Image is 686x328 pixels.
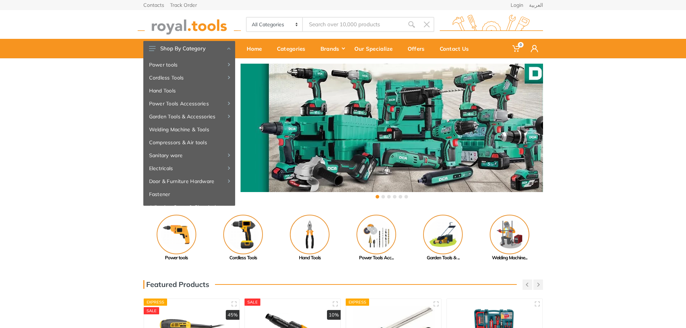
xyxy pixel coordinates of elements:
a: Home [242,39,272,58]
a: Contacts [143,3,164,8]
a: Categories [272,39,315,58]
img: royal.tools Logo [138,15,241,35]
a: Welding Machine... [476,215,543,261]
div: Contact Us [435,41,479,56]
img: Royal - Power Tools Accessories [357,215,396,254]
a: Power Tools Accessories [143,97,235,110]
div: Brands [315,41,349,56]
div: Hand Tools [277,254,343,261]
div: Power Tools Acc... [343,254,410,261]
div: Garden Tools & ... [410,254,476,261]
div: SALE [245,299,260,306]
a: Login [511,3,523,8]
a: Our Specialize [349,39,403,58]
a: Cordless Tools [210,215,277,261]
img: Royal - Cordless Tools [223,215,263,254]
select: Category [247,18,303,31]
a: Cordless Tools [143,71,235,84]
div: 10% [327,310,341,320]
a: Offers [403,39,435,58]
img: royal.tools Logo [440,15,543,35]
a: Sanitary ware [143,149,235,162]
div: SALE [144,307,160,314]
img: Royal - Garden Tools & Accessories [423,215,463,254]
img: Royal - Welding Machine & Tools [490,215,529,254]
a: Garden Tools & Accessories [143,110,235,123]
a: Hand Tools [277,215,343,261]
a: العربية [529,3,543,8]
a: Contact Us [435,39,479,58]
div: Power tools [143,254,210,261]
a: Door & Furniture Hardware [143,175,235,188]
div: Home [242,41,272,56]
div: Welding Machine... [476,254,543,261]
div: Cordless Tools [210,254,277,261]
a: Adhesive, Spray & Chemical [143,201,235,214]
a: Power Tools Acc... [343,215,410,261]
a: Hand Tools [143,84,235,97]
a: Garden Tools & ... [410,215,476,261]
div: Express [144,299,167,306]
input: Site search [303,17,404,32]
div: Categories [272,41,315,56]
a: Power tools [143,215,210,261]
div: Express [346,299,369,306]
a: Power tools [143,58,235,71]
a: Welding Machine & Tools [143,123,235,136]
img: Royal - Power tools [157,215,196,254]
span: 0 [518,42,524,47]
a: 0 [507,39,526,58]
div: 45% [226,310,239,320]
button: Shop By Category [143,41,235,56]
a: Compressors & Air tools [143,136,235,149]
div: Our Specialize [349,41,403,56]
a: Fastener [143,188,235,201]
img: Royal - Hand Tools [290,215,329,254]
a: Electricals [143,162,235,175]
h3: Featured Products [143,280,209,289]
a: Track Order [170,3,197,8]
div: Offers [403,41,435,56]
